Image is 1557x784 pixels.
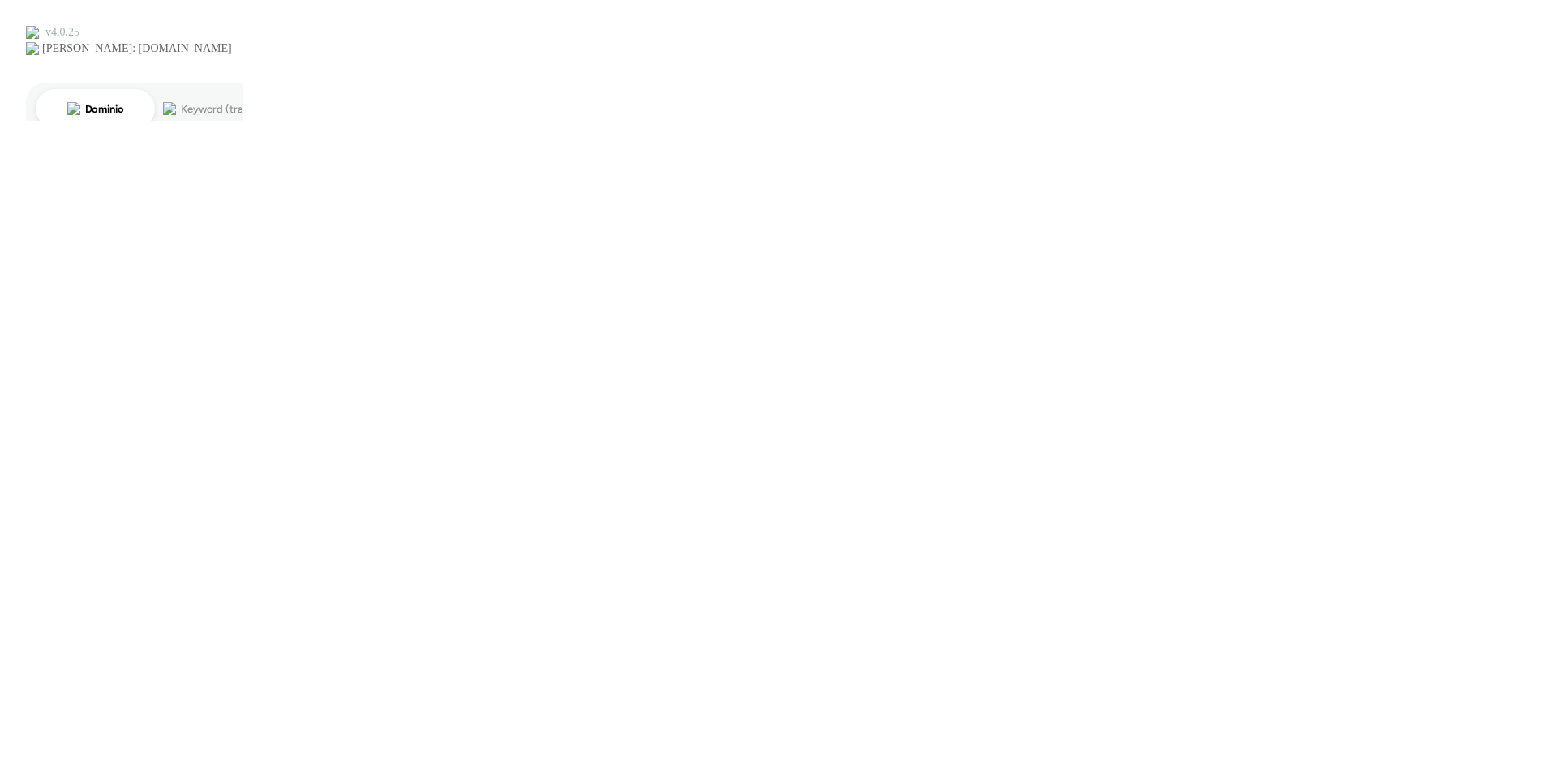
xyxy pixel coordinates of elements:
img: website_grey.svg [26,42,39,55]
img: tab_domain_overview_orange.svg [67,102,80,115]
img: tab_keywords_by_traffic_grey.svg [163,102,176,115]
div: Dominio [85,104,124,114]
div: [PERSON_NAME]: [DOMAIN_NAME] [42,42,232,55]
div: v 4.0.25 [45,26,79,39]
div: Keyword (traffico) [181,104,269,114]
img: logo_orange.svg [26,26,39,39]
